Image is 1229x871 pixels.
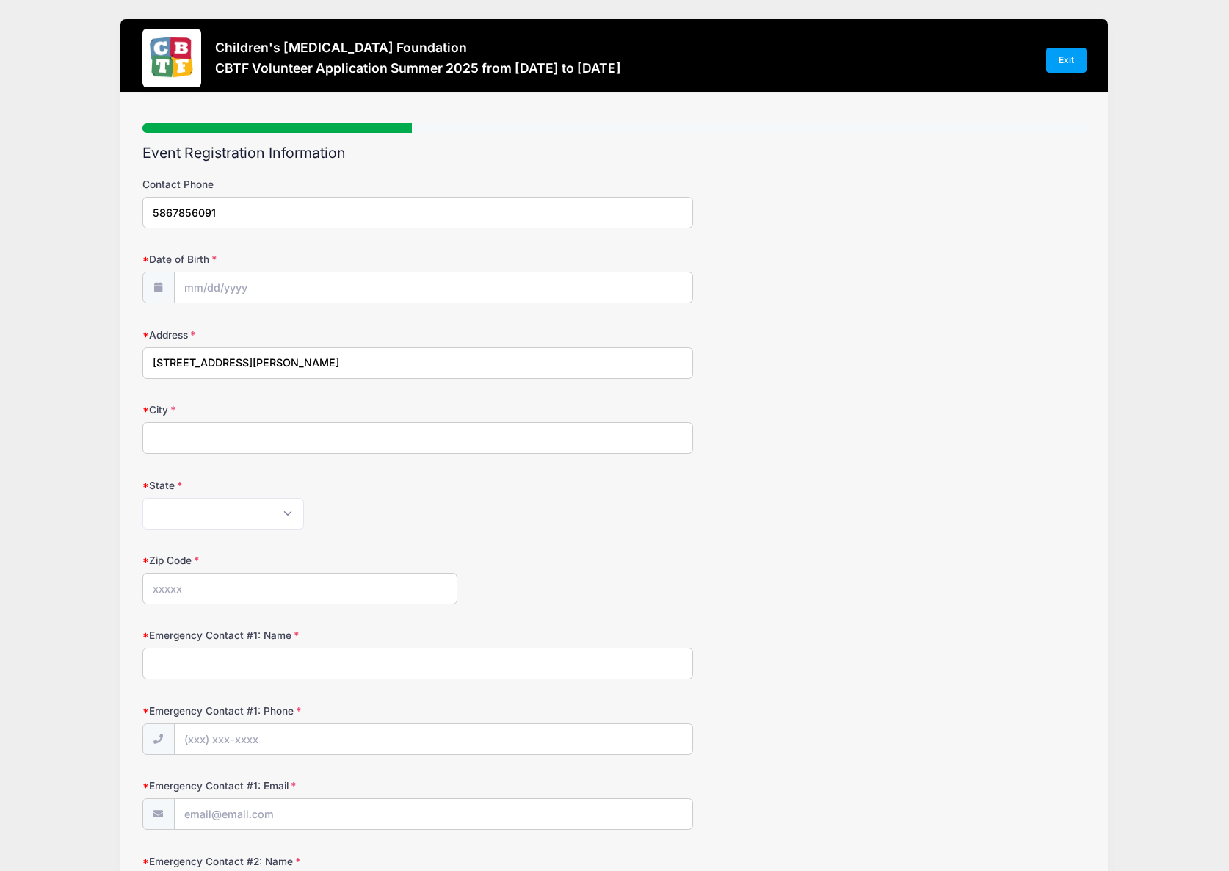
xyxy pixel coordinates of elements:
h3: Children's [MEDICAL_DATA] Foundation [215,40,621,55]
input: email@email.com [174,798,693,830]
label: Emergency Contact #2: Name [142,854,457,869]
label: Date of Birth [142,252,457,267]
label: Zip Code [142,553,457,568]
label: Emergency Contact #1: Name [142,628,457,643]
input: mm/dd/yyyy [174,272,693,303]
label: City [142,402,457,417]
h3: CBTF Volunteer Application Summer 2025 from [DATE] to [DATE] [215,60,621,76]
a: Exit [1046,48,1087,73]
label: Address [142,328,457,342]
label: Emergency Contact #1: Email [142,778,457,793]
input: xxxxx [142,573,457,604]
input: (xxx) xxx-xxxx [174,723,693,755]
label: Contact Phone [142,177,457,192]
h2: Event Registration Information [142,145,1087,162]
label: Emergency Contact #1: Phone [142,704,457,718]
label: State [142,478,457,493]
